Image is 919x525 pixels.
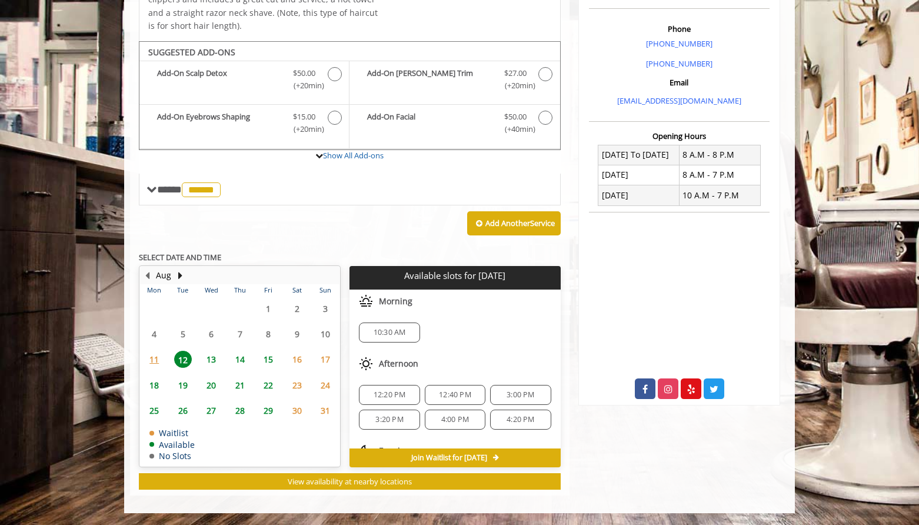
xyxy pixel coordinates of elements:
[202,377,220,394] span: 20
[507,390,534,400] span: 3:00 PM
[374,390,406,400] span: 12:20 PM
[441,415,469,424] span: 4:00 PM
[411,453,487,463] span: Join Waitlist for [DATE]
[359,385,419,405] div: 12:20 PM
[202,351,220,368] span: 13
[646,38,712,49] a: [PHONE_NUMBER]
[379,297,412,306] span: Morning
[282,347,311,372] td: Select day16
[168,284,197,296] th: Tue
[498,123,532,135] span: (+40min )
[288,377,306,394] span: 23
[175,269,185,282] button: Next Month
[317,402,334,419] span: 31
[507,415,534,424] span: 4:20 PM
[288,402,306,419] span: 30
[504,67,527,79] span: $27.00
[139,41,561,151] div: The Made Man Senior Barber Haircut Add-onS
[145,351,163,368] span: 11
[425,385,485,405] div: 12:40 PM
[148,46,235,58] b: SUGGESTED ADD-ONS
[197,347,225,372] td: Select day13
[231,402,249,419] span: 28
[168,372,197,397] td: Select day19
[359,410,419,430] div: 3:20 PM
[592,78,767,87] h3: Email
[598,185,680,205] td: [DATE]
[374,328,406,337] span: 10:30 AM
[490,385,551,405] div: 3:00 PM
[174,377,192,394] span: 19
[149,440,195,449] td: Available
[225,372,254,397] td: Select day21
[317,377,334,394] span: 24
[140,398,168,423] td: Select day25
[202,402,220,419] span: 27
[679,185,760,205] td: 10 A.M - 7 P.M
[197,372,225,397] td: Select day20
[323,150,384,161] a: Show All Add-ons
[293,111,315,123] span: $15.00
[142,269,152,282] button: Previous Month
[367,111,492,135] b: Add-On Facial
[617,95,741,106] a: [EMAIL_ADDRESS][DOMAIN_NAME]
[225,398,254,423] td: Select day28
[287,79,322,92] span: (+20min )
[598,145,680,165] td: [DATE] To [DATE]
[287,123,322,135] span: (+20min )
[231,377,249,394] span: 21
[646,58,712,69] a: [PHONE_NUMBER]
[231,351,249,368] span: 14
[311,398,340,423] td: Select day31
[359,357,373,371] img: afternoon slots
[359,444,373,458] img: evening slots
[359,294,373,308] img: morning slots
[157,67,281,92] b: Add-On Scalp Detox
[679,145,760,165] td: 8 A.M - 8 P.M
[139,252,221,262] b: SELECT DATE AND TIME
[293,67,315,79] span: $50.00
[425,410,485,430] div: 4:00 PM
[311,372,340,397] td: Select day24
[504,111,527,123] span: $50.00
[490,410,551,430] div: 4:20 PM
[225,284,254,296] th: Thu
[282,284,311,296] th: Sat
[145,377,163,394] span: 18
[254,398,282,423] td: Select day29
[592,25,767,33] h3: Phone
[259,377,277,394] span: 22
[679,165,760,185] td: 8 A.M - 7 P.M
[467,211,561,236] button: Add AnotherService
[145,402,163,419] span: 25
[379,359,418,368] span: Afternoon
[145,111,343,138] label: Add-On Eyebrows Shaping
[282,398,311,423] td: Select day30
[259,402,277,419] span: 29
[355,67,554,95] label: Add-On Beard Trim
[140,284,168,296] th: Mon
[355,111,554,138] label: Add-On Facial
[598,165,680,185] td: [DATE]
[197,398,225,423] td: Select day27
[367,67,492,92] b: Add-On [PERSON_NAME] Trim
[354,271,555,281] p: Available slots for [DATE]
[311,347,340,372] td: Select day17
[168,398,197,423] td: Select day26
[225,347,254,372] td: Select day14
[282,372,311,397] td: Select day23
[197,284,225,296] th: Wed
[311,284,340,296] th: Sun
[485,218,555,228] b: Add Another Service
[254,347,282,372] td: Select day15
[140,372,168,397] td: Select day18
[174,402,192,419] span: 26
[288,351,306,368] span: 16
[254,284,282,296] th: Fri
[168,347,197,372] td: Select day12
[254,372,282,397] td: Select day22
[149,428,195,437] td: Waitlist
[140,347,168,372] td: Select day11
[589,132,770,140] h3: Opening Hours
